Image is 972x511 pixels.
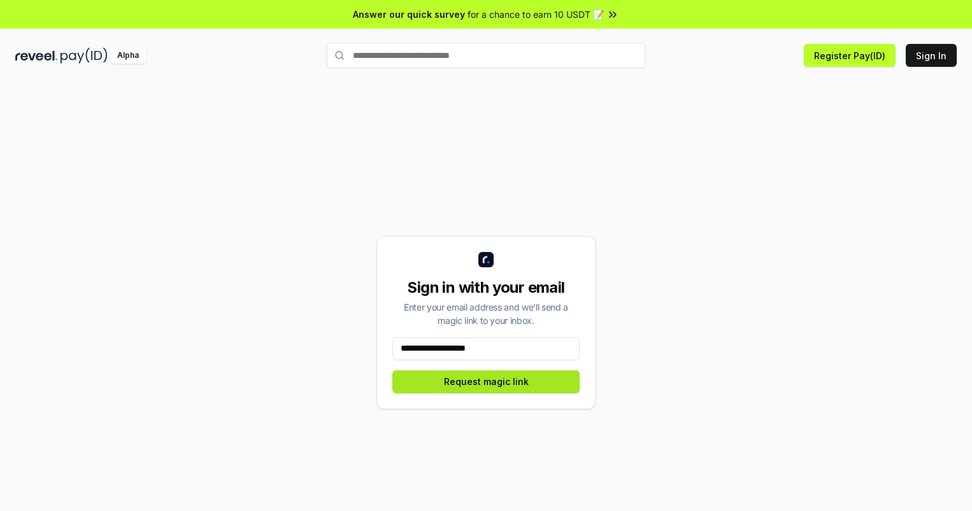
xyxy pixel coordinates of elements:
div: Sign in with your email [392,277,580,298]
button: Request magic link [392,370,580,393]
span: for a chance to earn 10 USDT 📝 [468,8,604,21]
div: Enter your email address and we’ll send a magic link to your inbox. [392,300,580,327]
span: Answer our quick survey [353,8,465,21]
button: Sign In [906,44,957,67]
button: Register Pay(ID) [804,44,896,67]
img: reveel_dark [15,48,58,64]
img: pay_id [61,48,108,64]
div: Alpha [110,48,146,64]
img: logo_small [478,252,494,267]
